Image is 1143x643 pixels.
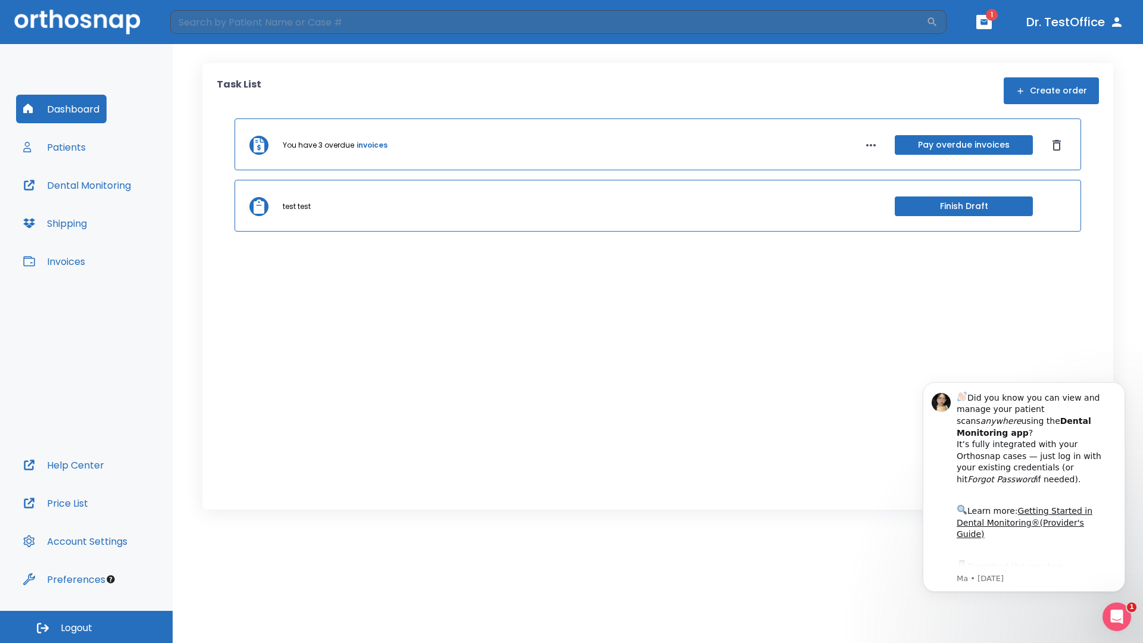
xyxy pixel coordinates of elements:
[16,451,111,479] button: Help Center
[170,10,926,34] input: Search by Patient Name or Case #
[16,171,138,199] button: Dental Monitoring
[217,77,261,104] p: Task List
[16,209,94,238] button: Shipping
[105,574,116,585] div: Tooltip anchor
[1022,11,1129,33] button: Dr. TestOffice
[1127,603,1136,612] span: 1
[895,135,1033,155] button: Pay overdue invoices
[61,622,92,635] span: Logout
[895,196,1033,216] button: Finish Draft
[16,565,113,594] button: Preferences
[283,201,311,212] p: test test
[16,489,95,517] button: Price List
[986,9,998,21] span: 1
[905,364,1143,611] iframe: Intercom notifications message
[52,194,202,255] div: Download the app: | ​ Let us know if you need help getting started!
[16,527,135,555] button: Account Settings
[52,209,202,220] p: Message from Ma, sent 2w ago
[52,197,158,219] a: App Store
[1103,603,1131,631] iframe: Intercom live chat
[16,95,107,123] button: Dashboard
[283,140,354,151] p: You have 3 overdue
[1047,136,1066,155] button: Dismiss
[16,247,92,276] button: Invoices
[357,140,388,151] a: invoices
[14,10,140,34] img: Orthosnap
[1004,77,1099,104] button: Create order
[202,26,211,35] button: Dismiss notification
[16,133,93,161] button: Patients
